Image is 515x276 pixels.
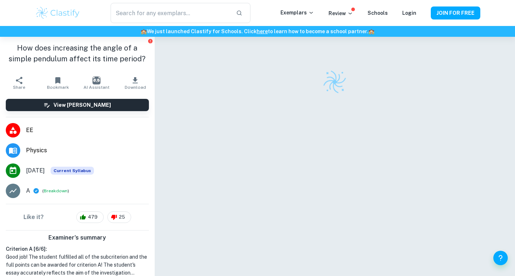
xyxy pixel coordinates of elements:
[26,166,45,175] span: [DATE]
[26,146,149,155] span: Physics
[76,211,104,223] div: 479
[47,85,69,90] span: Bookmark
[3,233,152,242] h6: Examiner's summary
[84,214,102,221] span: 479
[83,85,110,90] span: AI Assistant
[107,211,131,223] div: 25
[51,167,94,175] div: This exemplar is based on the current syllabus. Feel free to refer to it for inspiration/ideas wh...
[35,6,81,20] img: Clastify logo
[402,10,416,16] a: Login
[116,73,155,93] button: Download
[280,9,314,17] p: Exemplars
[431,6,480,19] button: JOIN FOR FREE
[115,214,129,221] span: 25
[1,27,514,35] h6: We just launched Clastify for Schools. Click to learn how to become a school partner.
[26,187,30,195] p: A
[257,29,268,34] a: here
[148,38,153,44] button: Report issue
[53,101,111,109] h6: View [PERSON_NAME]
[26,126,149,135] span: EE
[39,73,77,93] button: Bookmark
[111,3,230,23] input: Search for any exemplars...
[13,85,25,90] span: Share
[329,9,353,17] p: Review
[368,10,388,16] a: Schools
[322,69,348,95] img: Clastify logo
[42,188,69,194] span: ( )
[93,76,100,84] img: AI Assistant
[125,85,146,90] span: Download
[6,245,149,253] h6: Criterion A [ 6 / 6 ]:
[44,188,68,194] button: Breakdown
[51,167,94,175] span: Current Syllabus
[6,43,149,64] h1: How does increasing the angle of a simple pendulum affect its time period?
[493,251,508,265] button: Help and Feedback
[141,29,147,34] span: 🏫
[23,213,44,222] h6: Like it?
[77,73,116,93] button: AI Assistant
[368,29,374,34] span: 🏫
[6,99,149,111] button: View [PERSON_NAME]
